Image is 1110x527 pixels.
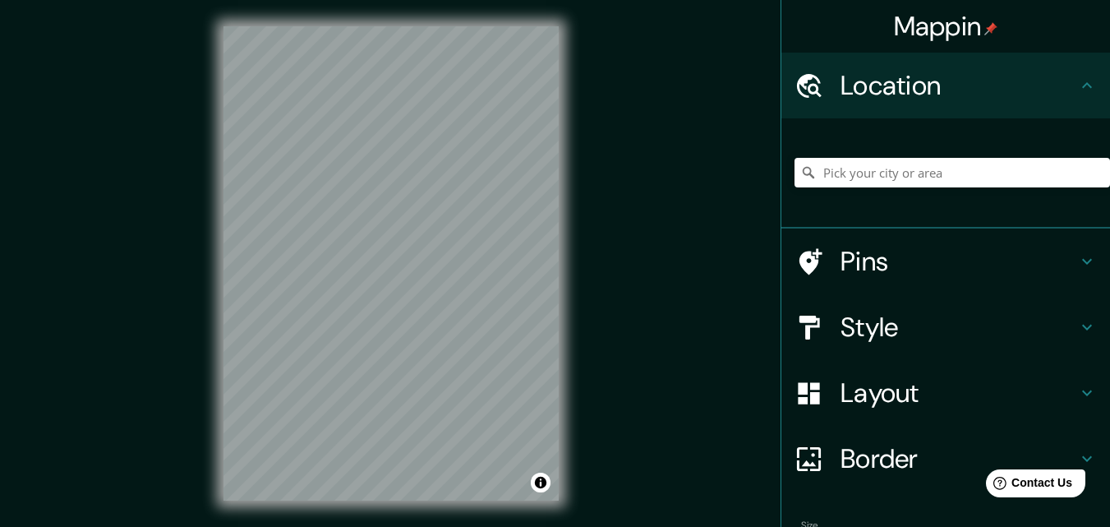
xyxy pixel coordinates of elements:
[781,53,1110,118] div: Location
[781,294,1110,360] div: Style
[781,360,1110,426] div: Layout
[841,245,1077,278] h4: Pins
[841,69,1077,102] h4: Location
[841,377,1077,409] h4: Layout
[795,158,1110,187] input: Pick your city or area
[841,311,1077,344] h4: Style
[781,426,1110,492] div: Border
[781,229,1110,294] div: Pins
[531,473,550,492] button: Toggle attribution
[894,10,998,43] h4: Mappin
[984,22,997,35] img: pin-icon.png
[841,442,1077,475] h4: Border
[964,463,1092,509] iframe: Help widget launcher
[223,26,559,501] canvas: Map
